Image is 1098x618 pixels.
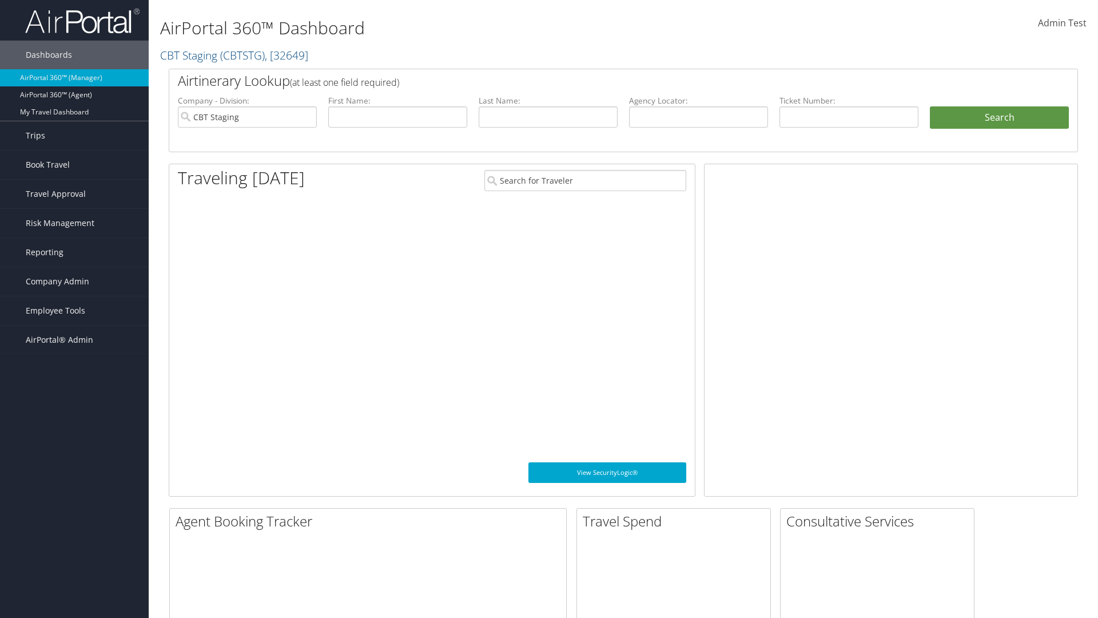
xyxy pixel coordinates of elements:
h1: AirPortal 360™ Dashboard [160,16,778,40]
label: First Name: [328,95,467,106]
span: , [ 32649 ] [265,47,308,63]
label: Company - Division: [178,95,317,106]
a: Admin Test [1038,6,1087,41]
a: View SecurityLogic® [528,462,686,483]
h2: Consultative Services [786,512,974,531]
h1: Traveling [DATE] [178,166,305,190]
span: Company Admin [26,267,89,296]
label: Agency Locator: [629,95,768,106]
label: Ticket Number: [779,95,918,106]
label: Last Name: [479,95,618,106]
input: Search for Traveler [484,170,686,191]
span: ( CBTSTG ) [220,47,265,63]
span: Employee Tools [26,296,85,325]
a: CBT Staging [160,47,308,63]
img: airportal-logo.png [25,7,140,34]
h2: Travel Spend [583,512,770,531]
h2: Agent Booking Tracker [176,512,566,531]
span: Risk Management [26,209,94,237]
span: Trips [26,121,45,150]
h2: Airtinerary Lookup [178,71,993,90]
span: Admin Test [1038,17,1087,29]
span: Travel Approval [26,180,86,208]
span: (at least one field required) [290,76,399,89]
span: AirPortal® Admin [26,326,93,354]
button: Search [930,106,1069,129]
span: Dashboards [26,41,72,69]
span: Book Travel [26,150,70,179]
span: Reporting [26,238,63,267]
